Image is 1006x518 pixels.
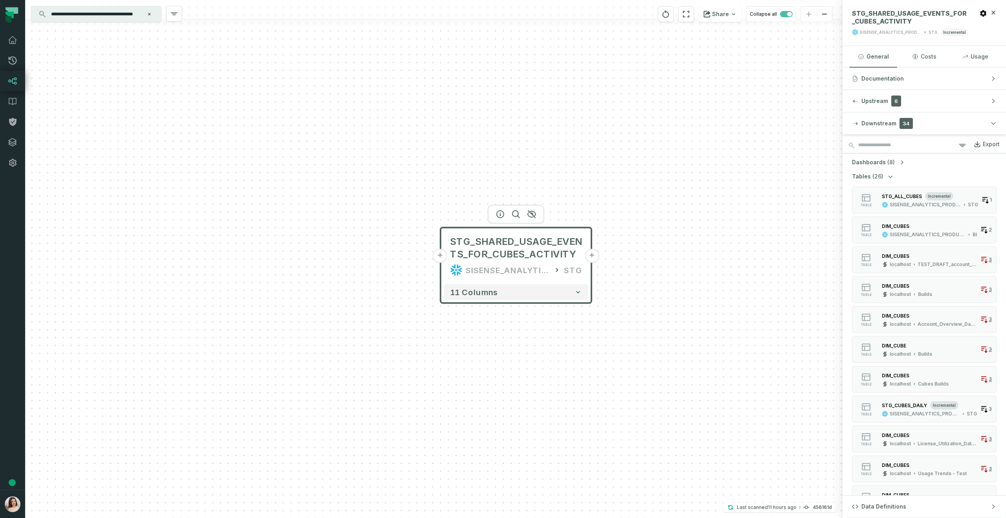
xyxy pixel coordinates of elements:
[861,412,872,416] span: table
[861,119,896,127] span: Downstream
[861,472,872,476] span: table
[861,97,888,105] span: Upstream
[918,321,977,327] div: Account_Overview_Datamodel
[887,158,895,166] span: (8)
[145,10,153,18] button: Clear search query
[852,246,997,273] button: tablelocalhostTEST_DRAFT_account_overview_datamodelv33
[890,321,911,327] div: localhost
[989,346,992,353] span: 3
[900,118,913,129] span: 34
[930,401,958,410] span: incremental
[746,6,796,22] button: Collapse all
[852,9,968,25] span: STG_SHARED_USAGE_EVENTS_FOR_CUBES_ACTIVITY
[882,343,906,349] div: DIM_CUBE
[968,202,978,208] div: STG
[989,227,992,233] span: 2
[852,366,997,393] button: tablelocalhostCubes Builds3
[861,323,872,327] span: table
[699,6,742,22] button: Share
[5,496,20,512] img: avatar of Kateryna Viflinzider
[989,316,992,323] span: 3
[466,264,550,276] div: SISENSE_ANALYTICS_PRODUCTION
[861,293,872,297] span: table
[852,187,997,213] button: tableincrementalSISENSE_ANALYTICS_PRODUCTIONSTG1
[890,261,911,268] div: localhost
[882,402,927,408] div: STG_CUBES_DAILY
[990,197,992,203] span: 1
[890,411,960,417] div: SISENSE_ANALYTICS_PRODUCTION
[737,503,797,511] p: Last scanned
[564,264,582,276] div: STG
[918,351,932,357] div: Builds
[882,283,909,289] div: DIM_CUBES
[433,249,447,263] button: +
[989,376,992,382] span: 3
[891,96,901,107] span: 6
[890,291,911,298] div: localhost
[882,462,909,468] div: DIM_CUBES
[450,287,498,297] span: 11 columns
[918,291,932,298] div: Builds
[882,373,909,378] div: DIM_CUBES
[989,436,992,442] span: 3
[861,233,872,237] span: table
[852,306,997,333] button: tablelocalhostAccount_Overview_Datamodel3
[890,470,911,477] div: localhost
[973,231,977,238] div: BI
[861,263,872,267] span: table
[872,173,883,180] span: (26)
[890,381,911,387] div: localhost
[929,29,938,35] div: STG
[852,173,894,180] button: Tables(26)
[852,173,871,180] span: Tables
[852,426,997,452] button: tablelocalhostLicense_Utilization_Datamodel3
[918,441,977,447] div: License_Utilization_Datamodel
[882,193,922,199] div: STG_ALL_CUBES
[918,381,949,387] div: Cubes Builds
[852,456,997,482] button: tablelocalhostUsage Trends - Test3
[983,141,1000,148] div: Export
[882,492,909,498] div: DIM_CUBES
[813,505,832,510] h4: 456161d
[989,466,992,472] span: 3
[861,203,872,207] span: table
[989,287,992,293] span: 3
[890,441,911,447] div: localhost
[852,396,997,422] button: tableincrementalSISENSE_ANALYTICS_PRODUCTIONSTG3
[941,28,968,36] span: incremental
[723,503,837,512] button: Last scanned[DATE] 04:37:40456161d
[890,202,961,208] div: SISENSE_ANALYTICS_PRODUCTION
[860,29,922,35] div: SISENSE_ANALYTICS_PRODUCTION
[882,223,909,229] div: DIM_CUBES
[882,432,909,438] div: DIM_CUBES
[852,217,997,243] button: tableSISENSE_ANALYTICS_PRODUCTIONBI2
[918,261,977,268] div: TEST_DRAFT_account_overview_datamodelv3
[967,139,1000,152] a: Export
[951,46,999,67] button: Usage
[843,496,1006,518] button: Data Definitions
[861,382,872,386] span: table
[843,90,1006,112] button: Upstream6
[882,313,909,319] div: DIM_CUBES
[768,504,797,510] relative-time: Oct 8, 2025, 4:37 AM GMT+3
[852,336,997,363] button: tablelocalhostBuilds3
[817,7,832,22] button: zoom out
[890,351,911,357] div: localhost
[9,479,16,486] div: Tooltip anchor
[861,353,872,356] span: table
[450,235,582,261] span: STG_SHARED_USAGE_EVENTS_FOR_CUBES_ACTIVITY
[843,112,1006,134] button: Downstream34
[967,411,977,417] div: STG
[989,406,992,412] span: 3
[882,253,909,259] div: DIM_CUBES
[861,503,906,511] span: Data Definitions
[861,75,904,83] span: Documentation
[925,192,953,200] span: incremental
[852,158,886,166] span: Dashboards
[890,231,966,238] div: SISENSE_ANALYTICS_PRODUCTION
[852,276,997,303] button: tablelocalhostBuilds3
[585,249,599,263] button: +
[843,68,1006,90] button: Documentation
[850,46,897,67] button: General
[918,470,967,477] div: Usage Trends - Test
